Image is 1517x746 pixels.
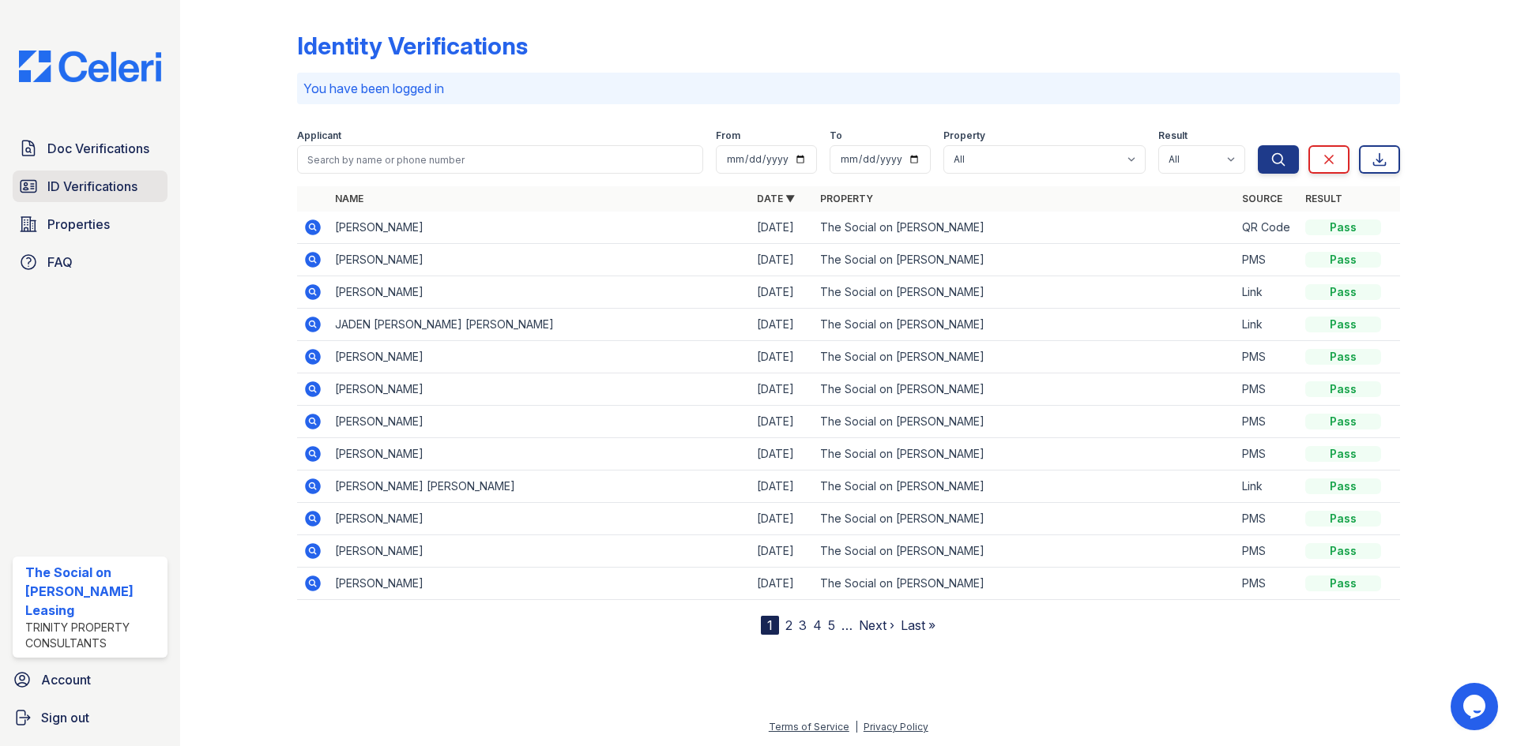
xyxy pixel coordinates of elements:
[814,373,1236,406] td: The Social on [PERSON_NAME]
[1236,406,1299,438] td: PMS
[855,721,858,733] div: |
[303,79,1394,98] p: You have been logged in
[757,193,795,204] a: Date ▼
[1305,446,1381,462] div: Pass
[1305,219,1381,235] div: Pass
[297,129,341,142] label: Applicant
[814,470,1236,503] td: The Social on [PERSON_NAME]
[751,276,814,309] td: [DATE]
[785,617,792,633] a: 2
[859,617,894,633] a: Next ›
[13,171,168,202] a: ID Verifications
[1305,284,1381,300] div: Pass
[1236,212,1299,244] td: QR Code
[864,721,928,733] a: Privacy Policy
[1158,129,1188,142] label: Result
[41,670,91,689] span: Account
[751,503,814,535] td: [DATE]
[751,309,814,341] td: [DATE]
[1236,373,1299,406] td: PMS
[1236,309,1299,341] td: Link
[1236,568,1299,600] td: PMS
[329,503,751,535] td: [PERSON_NAME]
[814,276,1236,309] td: The Social on [PERSON_NAME]
[814,309,1236,341] td: The Social on [PERSON_NAME]
[841,616,853,635] span: …
[799,617,807,633] a: 3
[329,406,751,438] td: [PERSON_NAME]
[751,535,814,568] td: [DATE]
[47,253,73,272] span: FAQ
[814,438,1236,470] td: The Social on [PERSON_NAME]
[820,193,873,204] a: Property
[751,568,814,600] td: [DATE]
[1236,276,1299,309] td: Link
[814,535,1236,568] td: The Social on [PERSON_NAME]
[1236,535,1299,568] td: PMS
[329,212,751,244] td: [PERSON_NAME]
[329,438,751,470] td: [PERSON_NAME]
[1305,575,1381,591] div: Pass
[25,563,161,620] div: The Social on [PERSON_NAME] Leasing
[329,535,751,568] td: [PERSON_NAME]
[814,568,1236,600] td: The Social on [PERSON_NAME]
[329,309,751,341] td: JADEN [PERSON_NAME] [PERSON_NAME]
[1236,244,1299,276] td: PMS
[6,702,174,733] a: Sign out
[814,341,1236,373] td: The Social on [PERSON_NAME]
[1305,349,1381,365] div: Pass
[1236,470,1299,503] td: Link
[297,32,528,60] div: Identity Verifications
[329,276,751,309] td: [PERSON_NAME]
[830,129,842,142] label: To
[13,246,168,278] a: FAQ
[716,129,740,142] label: From
[751,406,814,438] td: [DATE]
[47,139,149,158] span: Doc Verifications
[769,721,849,733] a: Terms of Service
[828,617,835,633] a: 5
[943,129,985,142] label: Property
[751,341,814,373] td: [DATE]
[751,438,814,470] td: [DATE]
[329,341,751,373] td: [PERSON_NAME]
[751,244,814,276] td: [DATE]
[329,568,751,600] td: [PERSON_NAME]
[761,616,779,635] div: 1
[1305,381,1381,397] div: Pass
[6,664,174,695] a: Account
[751,212,814,244] td: [DATE]
[814,212,1236,244] td: The Social on [PERSON_NAME]
[329,373,751,406] td: [PERSON_NAME]
[1305,414,1381,429] div: Pass
[814,406,1236,438] td: The Social on [PERSON_NAME]
[1305,511,1381,527] div: Pass
[329,470,751,503] td: [PERSON_NAME] [PERSON_NAME]
[813,617,822,633] a: 4
[335,193,363,204] a: Name
[1242,193,1282,204] a: Source
[751,373,814,406] td: [DATE]
[814,244,1236,276] td: The Social on [PERSON_NAME]
[329,244,751,276] td: [PERSON_NAME]
[1305,193,1342,204] a: Result
[1236,503,1299,535] td: PMS
[6,51,174,82] img: CE_Logo_Blue-a8612792a0a2168367f1c8372b55b34899dd931a85d93a1a3d3e32e68fde9ad4.png
[1305,317,1381,332] div: Pass
[1305,478,1381,494] div: Pass
[751,470,814,503] td: [DATE]
[297,145,703,174] input: Search by name or phone number
[1451,683,1501,730] iframe: chat widget
[814,503,1236,535] td: The Social on [PERSON_NAME]
[41,708,89,727] span: Sign out
[1236,438,1299,470] td: PMS
[47,177,137,196] span: ID Verifications
[1305,252,1381,268] div: Pass
[25,620,161,651] div: Trinity Property Consultants
[1236,341,1299,373] td: PMS
[1305,543,1381,559] div: Pass
[901,617,935,633] a: Last »
[13,208,168,240] a: Properties
[47,215,110,234] span: Properties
